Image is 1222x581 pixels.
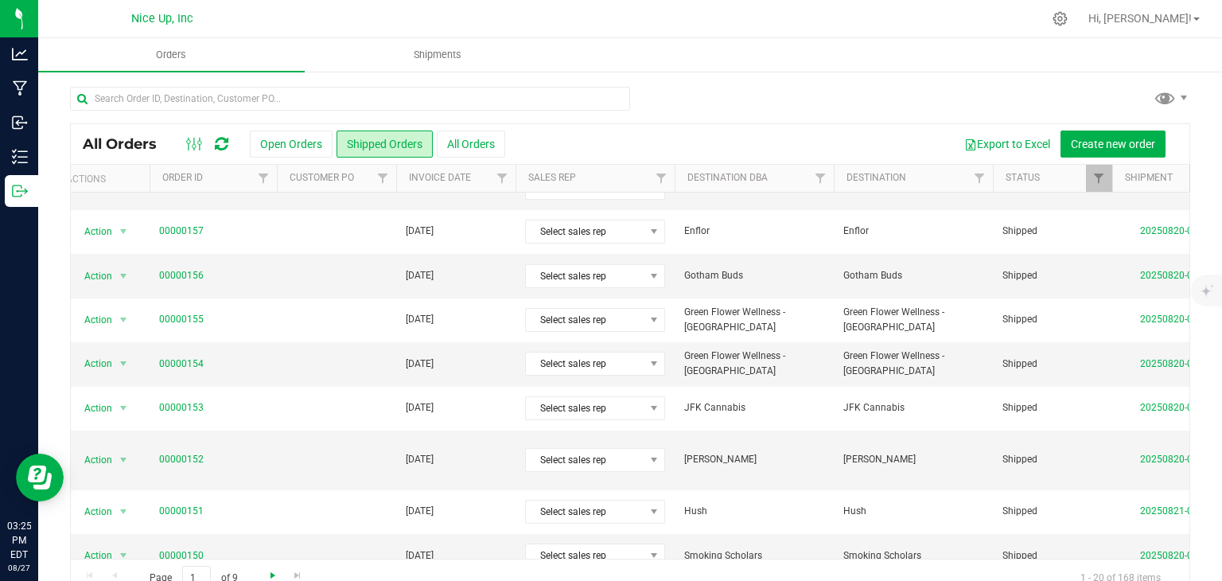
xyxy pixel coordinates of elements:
span: Smoking Scholars [843,548,983,563]
span: Shipped [1002,224,1103,239]
a: Shipment [1125,172,1173,183]
span: Shipped [1002,548,1103,563]
span: Nice Up, Inc [131,12,193,25]
span: Action [70,449,113,471]
span: [DATE] [406,224,434,239]
a: 00000156 [159,268,204,283]
span: Green Flower Wellness - [GEOGRAPHIC_DATA] [684,305,824,335]
span: Hush [843,504,983,519]
span: select [114,265,134,287]
span: Select sales rep [526,309,644,331]
span: Create new order [1071,138,1155,150]
span: Hi, [PERSON_NAME]! [1088,12,1192,25]
span: Orders [134,48,208,62]
a: Destination [846,172,906,183]
a: 20250820-001 [1140,225,1204,236]
button: Export to Excel [954,131,1060,158]
a: Sales Rep [528,172,576,183]
span: Action [70,309,113,331]
span: [DATE] [406,312,434,327]
span: Select sales rep [526,220,644,243]
span: Select sales rep [526,397,644,419]
inline-svg: Manufacturing [12,80,28,96]
span: Shipments [392,48,483,62]
a: 00000157 [159,224,204,239]
span: select [114,544,134,567]
span: Action [70,220,113,243]
a: Invoice Date [409,172,471,183]
a: 00000150 [159,548,204,563]
span: Select sales rep [526,544,644,567]
span: Green Flower Wellness - [GEOGRAPHIC_DATA] [684,349,824,379]
span: Gotham Buds [843,268,983,283]
span: All Orders [83,135,173,153]
span: Select sales rep [526,265,644,287]
a: Filter [967,165,993,192]
span: [DATE] [406,504,434,519]
a: Filter [370,165,396,192]
span: JFK Cannabis [684,400,824,415]
span: select [114,309,134,331]
span: Enflor [684,224,824,239]
span: [PERSON_NAME] [843,452,983,467]
button: Shipped Orders [337,131,433,158]
button: Open Orders [250,131,333,158]
span: [DATE] [406,548,434,563]
a: 20250820-001 [1140,270,1204,281]
a: 20250820-001 [1140,314,1204,325]
a: 00000155 [159,312,204,327]
span: Smoking Scholars [684,548,824,563]
button: Create new order [1060,131,1166,158]
span: Select sales rep [526,353,644,375]
a: 20250820-001 [1140,454,1204,465]
a: Filter [1086,165,1112,192]
p: 03:25 PM EDT [7,519,31,562]
span: Gotham Buds [684,268,824,283]
input: Search Order ID, Destination, Customer PO... [70,87,630,111]
a: 00000153 [159,400,204,415]
span: Action [70,397,113,419]
span: select [114,220,134,243]
a: Filter [648,165,675,192]
span: select [114,449,134,471]
span: JFK Cannabis [843,400,983,415]
a: Customer PO [290,172,354,183]
span: Action [70,501,113,523]
a: 20250820-001 [1140,550,1204,561]
a: Status [1006,172,1040,183]
span: Select sales rep [526,449,644,471]
a: Filter [489,165,516,192]
p: 08/27 [7,562,31,574]
inline-svg: Inventory [12,149,28,165]
a: 20250821-001 [1140,505,1204,517]
a: 20250820-001 [1140,402,1204,413]
div: Manage settings [1050,11,1070,26]
span: select [114,501,134,523]
span: Shipped [1002,504,1103,519]
span: Shipped [1002,400,1103,415]
span: Hush [684,504,824,519]
inline-svg: Inbound [12,115,28,131]
a: Destination DBA [687,172,768,183]
a: 00000154 [159,357,204,372]
a: Order ID [162,172,203,183]
span: Shipped [1002,452,1103,467]
span: Action [70,353,113,375]
a: Orders [38,38,305,72]
span: [DATE] [406,452,434,467]
div: Actions [66,174,143,185]
a: Shipments [305,38,571,72]
span: Enflor [843,224,983,239]
span: Shipped [1002,357,1103,372]
span: Action [70,544,113,567]
a: Filter [251,165,277,192]
span: [DATE] [406,400,434,415]
span: select [114,353,134,375]
a: 00000152 [159,452,204,467]
span: Select sales rep [526,501,644,523]
span: Green Flower Wellness - [GEOGRAPHIC_DATA] [843,349,983,379]
span: select [114,397,134,419]
span: [DATE] [406,268,434,283]
span: Green Flower Wellness - [GEOGRAPHIC_DATA] [843,305,983,335]
iframe: Resource center [16,454,64,501]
